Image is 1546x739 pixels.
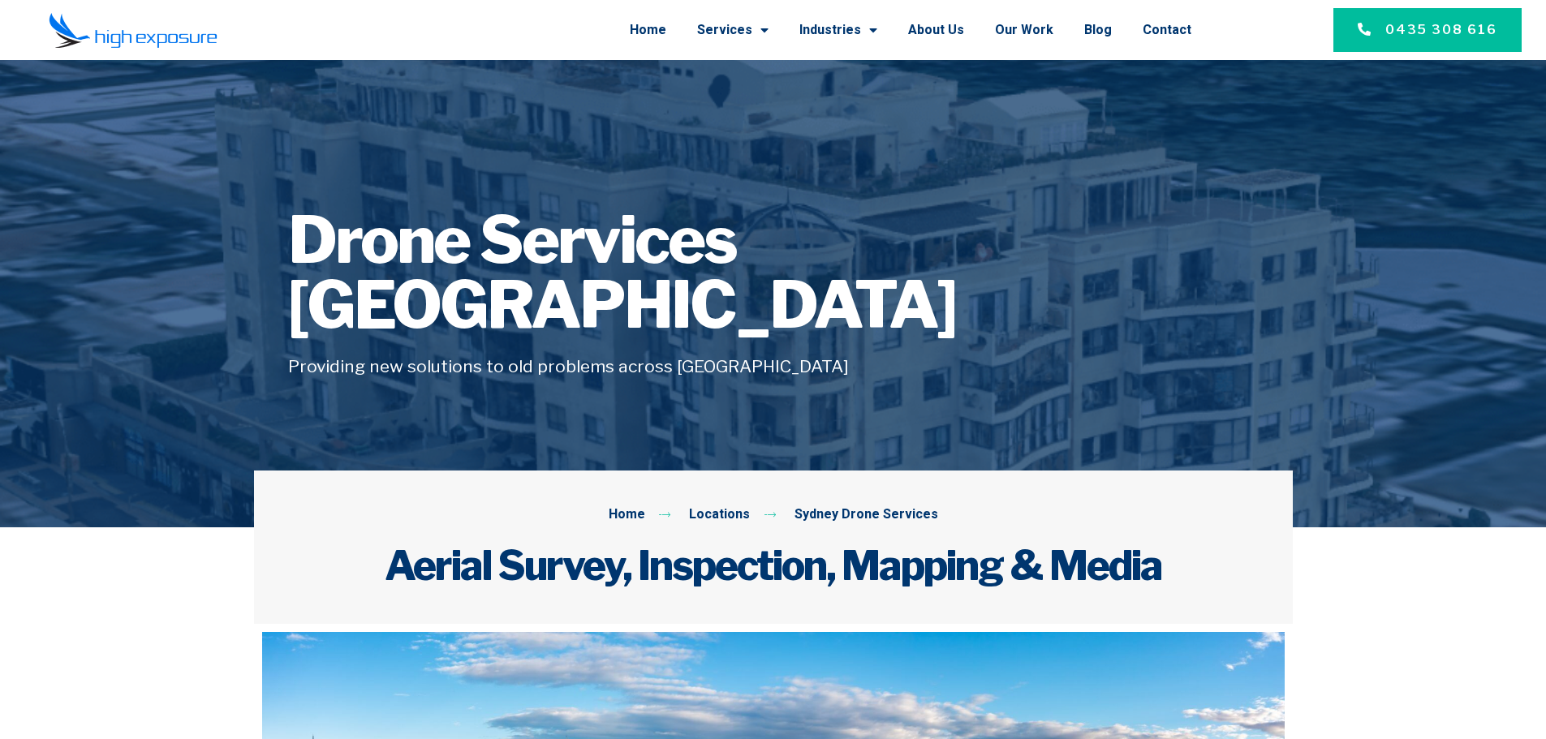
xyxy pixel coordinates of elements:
span: Sydney Drone Services [790,505,938,526]
a: Services [697,9,769,51]
a: Our Work [995,9,1053,51]
h5: Providing new solutions to old problems across [GEOGRAPHIC_DATA] [288,354,1259,380]
a: Locations [658,505,751,526]
a: Home [630,9,666,51]
a: About Us [908,9,964,51]
nav: Menu [263,9,1191,51]
a: Contact [1143,9,1191,51]
span: 0435 308 616 [1385,20,1497,40]
a: Industries [799,9,877,51]
h1: Drone Services [GEOGRAPHIC_DATA] [288,208,1259,337]
img: Final-Logo copy [49,12,217,49]
a: Blog [1084,9,1112,51]
span: Locations [685,505,750,526]
h2: Aerial Survey, Inspection, Mapping & Media [288,541,1259,590]
span: Home [609,505,645,526]
a: 0435 308 616 [1333,8,1522,52]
